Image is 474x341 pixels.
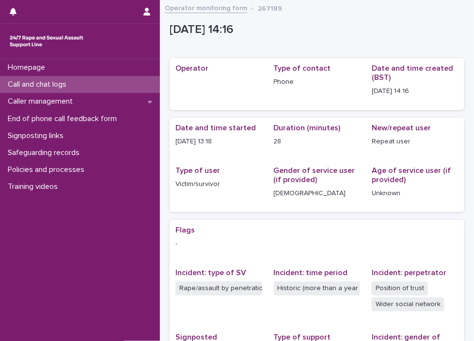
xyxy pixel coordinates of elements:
span: Historic (more than a year ago) [274,281,361,295]
span: Date and time created (BST) [372,64,453,81]
p: [DEMOGRAPHIC_DATA] [274,188,361,199]
p: [DATE] 13:18 [175,137,262,147]
span: Type of contact [274,64,331,72]
span: Flags [175,226,195,234]
span: Position of trust [372,281,428,295]
span: Age of service user (if provided) [372,167,451,184]
p: Training videos [4,182,65,191]
p: Phone [274,77,361,87]
p: Victim/survivor [175,179,262,189]
span: Operator [175,64,208,72]
p: Safeguarding records [4,148,87,157]
p: Unknown [372,188,458,199]
span: Incident: type of SV [175,269,246,277]
span: New/repeat user [372,124,431,132]
span: Incident: perpetrator [372,269,446,277]
span: Duration (minutes) [274,124,341,132]
p: Signposting links [4,131,71,140]
span: Type of user [175,167,220,174]
span: Signposted [175,333,217,341]
p: - [175,239,458,249]
span: Rape/assault by penetration [175,281,262,295]
p: Caller management [4,97,80,106]
a: Operator monitoring form [165,2,247,13]
p: Call and chat logs [4,80,74,89]
p: [DATE] 14:16 [170,23,460,37]
span: Wider social network [372,297,444,311]
img: rhQMoQhaT3yELyF149Cw [8,31,85,51]
p: Homepage [4,63,53,72]
span: Incident: time period [274,269,348,277]
p: [DATE] 14:16 [372,86,458,96]
p: 28 [274,137,361,147]
span: Date and time started [175,124,256,132]
p: Policies and processes [4,165,92,174]
p: End of phone call feedback form [4,114,125,124]
p: 267189 [258,2,282,13]
span: Gender of service user (if provided) [274,167,355,184]
p: Repeat user [372,137,458,147]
